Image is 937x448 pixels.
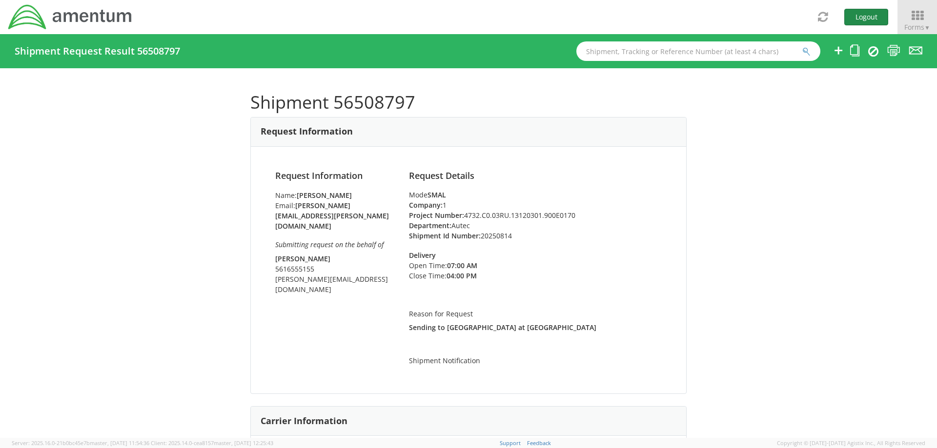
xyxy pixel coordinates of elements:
[409,260,507,271] li: Open Time:
[275,200,394,231] li: Email:
[275,171,394,181] h4: Request Information
[275,274,394,294] li: [PERSON_NAME][EMAIL_ADDRESS][DOMAIN_NAME]
[151,439,273,447] span: Client: 2025.14.0-cea8157
[297,191,352,200] strong: [PERSON_NAME]
[500,439,521,447] a: Support
[409,251,436,260] strong: Delivery
[409,200,443,210] strong: Company:
[777,439,925,447] span: Copyright © [DATE]-[DATE] Agistix Inc., All Rights Reserved
[275,254,330,263] strong: [PERSON_NAME]
[844,9,888,25] button: Logout
[7,3,133,31] img: dyn-intl-logo-049831509241104b2a82.png
[12,439,149,447] span: Server: 2025.16.0-21b0bc45e7b
[409,171,662,181] h4: Request Details
[409,211,464,220] strong: Project Number:
[428,190,446,199] strong: SMAL
[409,357,662,364] h5: Shipment Notification
[275,241,394,248] h6: Submitting request on the behalf of
[261,127,353,136] h3: Request Information
[409,323,596,332] strong: Sending to [GEOGRAPHIC_DATA] at [GEOGRAPHIC_DATA]
[576,41,820,61] input: Shipment, Tracking or Reference Number (at least 4 chars)
[409,231,481,240] strong: Shipment Id Number:
[15,46,180,57] h4: Shipment Request Result 56508797
[275,201,389,231] strong: [PERSON_NAME][EMAIL_ADDRESS][PERSON_NAME][DOMAIN_NAME]
[409,310,662,317] h5: Reason for Request
[447,271,477,280] strong: 04:00 PM
[214,439,273,447] span: master, [DATE] 12:25:43
[527,439,551,447] a: Feedback
[409,190,662,200] div: Mode
[275,264,394,274] li: 5616555155
[409,210,662,220] li: 4732.C0.03RU.13120301.900E0170
[90,439,149,447] span: master, [DATE] 11:54:36
[409,220,662,231] li: Autec
[250,93,687,112] h1: Shipment 56508797
[447,261,477,270] strong: 07:00 AM
[904,22,930,32] span: Forms
[409,221,451,230] strong: Department:
[261,416,347,426] h3: Carrier Information
[409,200,662,210] li: 1
[275,190,394,200] li: Name:
[409,271,507,281] li: Close Time:
[409,231,662,241] li: 20250814
[924,23,930,32] span: ▼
